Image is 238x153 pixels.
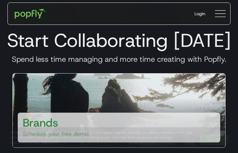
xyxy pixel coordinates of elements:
div: When you visit or log in, cookies and similar technologies may be used by our data partners to li... [10,130,195,145]
a: Login [189,6,210,22]
div: Login [194,11,205,17]
a: Got It! [200,134,228,145]
a: here [58,140,66,145]
a: home [10,4,50,23]
h1: Start Collaborating [DATE] [5,29,233,52]
h3: Brands [23,115,58,130]
h3: Spend less time managing and more time creating with Popfly. [5,55,233,64]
